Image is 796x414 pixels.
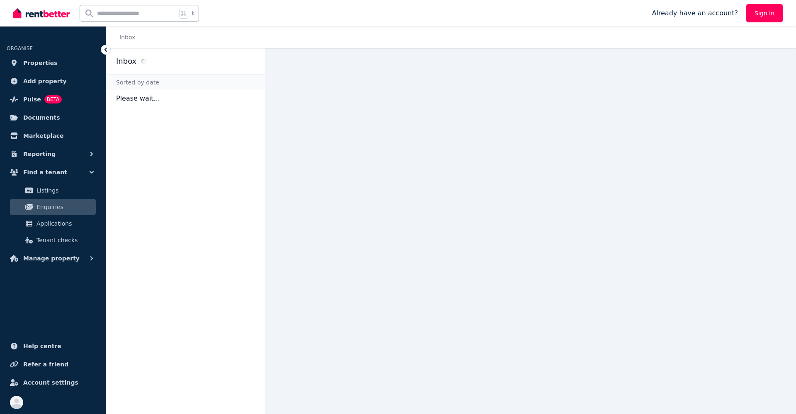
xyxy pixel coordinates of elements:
span: Help centre [23,341,61,351]
span: Enquiries [36,202,92,212]
a: PulseBETA [7,91,99,108]
div: Sorted by date [106,75,265,90]
span: Refer a friend [23,359,68,369]
span: k [192,10,194,17]
a: Properties [7,55,99,71]
span: Account settings [23,378,78,388]
span: Marketplace [23,131,63,141]
a: Listings [10,182,96,199]
a: Marketplace [7,128,99,144]
span: Find a tenant [23,167,67,177]
span: Tenant checks [36,235,92,245]
span: Properties [23,58,58,68]
span: Reporting [23,149,56,159]
span: Pulse [23,94,41,104]
h2: Inbox [116,55,136,67]
span: Documents [23,113,60,123]
a: Add property [7,73,99,89]
nav: Breadcrumb [106,26,145,48]
button: Reporting [7,146,99,162]
span: BETA [44,95,62,103]
a: Tenant checks [10,232,96,248]
a: Refer a friend [7,356,99,373]
a: Inbox [119,34,135,41]
p: Please wait... [106,90,265,107]
img: RentBetter [13,7,70,19]
button: Find a tenant [7,164,99,181]
a: Help centre [7,338,99,354]
a: Sign In [746,4,783,22]
span: Applications [36,219,92,229]
a: Applications [10,215,96,232]
span: Add property [23,76,67,86]
span: Already have an account? [652,8,738,18]
span: Listings [36,185,92,195]
a: Account settings [7,374,99,391]
a: Documents [7,109,99,126]
span: ORGANISE [7,46,33,51]
a: Enquiries [10,199,96,215]
span: Manage property [23,253,80,263]
button: Manage property [7,250,99,267]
